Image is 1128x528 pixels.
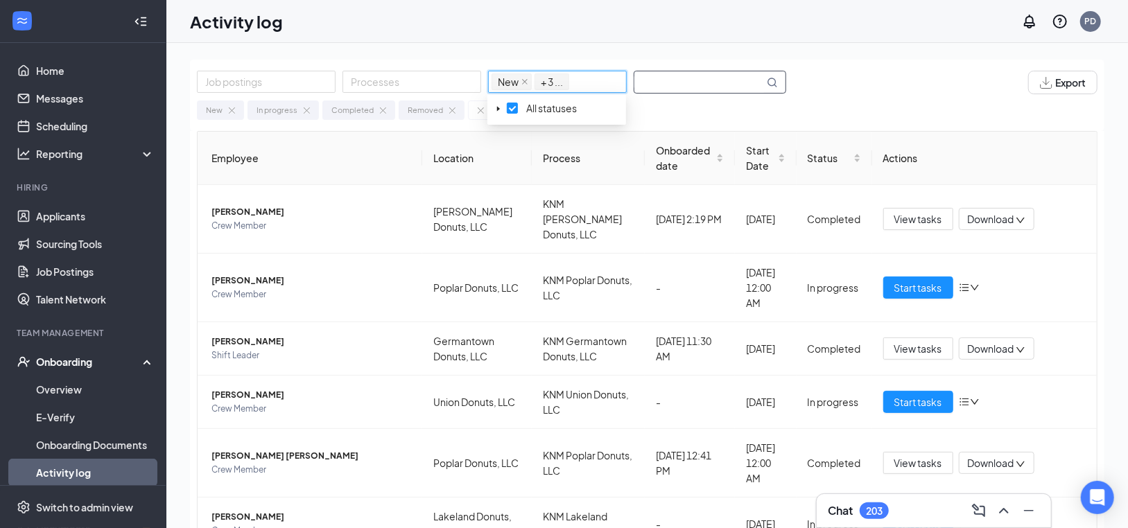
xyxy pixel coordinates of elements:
div: In progress [257,104,297,116]
div: Open Intercom Messenger [1081,481,1114,514]
span: + 3 ... [541,74,563,89]
div: Completed [808,341,861,356]
div: [DATE] 12:41 PM [656,448,724,478]
div: Switch to admin view [36,500,133,514]
span: New [492,73,532,90]
span: Status [808,150,851,166]
div: [DATE] [746,394,786,410]
svg: WorkstreamLogo [15,14,29,28]
span: View tasks [894,455,942,470]
th: Status [797,132,872,185]
div: PD [1085,15,1097,27]
div: - [656,394,724,410]
th: Onboarded date [645,132,735,185]
svg: Settings [17,500,31,514]
span: close [521,78,528,85]
td: KNM [PERSON_NAME] Donuts, LLC [532,185,645,254]
td: KNM Poplar Donuts, LLC [532,254,645,322]
td: KNM Poplar Donuts, LLC [532,429,645,498]
button: Minimize [1018,500,1040,522]
div: [DATE] 2:19 PM [656,211,724,227]
span: All statuses [523,100,623,116]
div: - [656,280,724,295]
span: down [1016,459,1025,469]
a: Activity log [36,459,155,486]
span: Start Date [746,143,775,173]
button: Start tasks [883,276,953,299]
svg: Analysis [17,147,31,161]
a: Onboarding Documents [36,431,155,459]
a: Scheduling [36,112,155,140]
a: E-Verify [36,403,155,431]
h3: Chat [828,503,853,518]
div: In progress [808,394,861,410]
div: [DATE] 12:00 AM [746,440,786,486]
button: ComposeMessage [968,500,990,522]
span: View tasks [894,211,942,227]
a: Overview [36,376,155,403]
td: KNM Union Donuts, LLC [532,376,645,429]
span: Crew Member [211,288,411,301]
span: down [970,283,980,292]
span: Crew Member [211,402,411,416]
span: down [970,397,980,407]
div: Completed [808,211,861,227]
span: down [1016,345,1025,355]
div: Hiring [17,182,152,193]
th: Process [532,132,645,185]
button: View tasks [883,337,953,360]
td: Poplar Donuts, LLC [422,254,532,322]
td: Germantown Donuts, LLC [422,322,532,376]
div: [DATE] [746,211,786,227]
a: Applicants [36,202,155,230]
th: Location [422,132,532,185]
span: All statuses [526,102,577,114]
span: Download [968,212,1014,227]
span: Start tasks [894,394,942,410]
span: + 3 ... [535,73,569,90]
a: Home [36,57,155,85]
td: [PERSON_NAME] Donuts, LLC [422,185,532,254]
span: [PERSON_NAME] [211,388,411,402]
div: Reporting [36,147,155,161]
div: Completed [808,455,861,470]
h1: Activity log [190,10,283,33]
a: Job Postings [36,258,155,285]
button: View tasks [883,452,953,474]
td: Union Donuts, LLC [422,376,532,429]
span: Start tasks [894,280,942,295]
span: Download [968,342,1014,356]
svg: Notifications [1021,13,1038,30]
button: Export [1028,71,1097,94]
span: Onboarded date [656,143,713,173]
button: ChevronUp [993,500,1015,522]
th: Employee [198,132,422,185]
div: [DATE] 12:00 AM [746,265,786,310]
span: [PERSON_NAME] [211,274,411,288]
svg: Minimize [1021,502,1037,519]
span: bars [959,282,970,293]
div: New [206,104,223,116]
th: Start Date [735,132,797,185]
td: Poplar Donuts, LLC [422,429,532,498]
div: Removed [408,104,443,116]
div: Completed [331,104,374,116]
span: View tasks [894,341,942,356]
th: Actions [872,132,1097,185]
span: [PERSON_NAME] [211,205,411,219]
svg: MagnifyingGlass [767,77,778,88]
div: [DATE] 11:30 AM [656,333,724,364]
a: Messages [36,85,155,112]
div: [DATE] [746,341,786,356]
span: bars [959,396,970,407]
span: Shift Leader [211,349,411,362]
div: 203 [866,505,883,517]
span: [PERSON_NAME] [PERSON_NAME] [211,449,411,463]
div: Onboarding [36,355,143,369]
svg: UserCheck [17,355,31,369]
svg: ComposeMessage [971,502,987,519]
span: Crew Member [211,463,411,477]
button: View tasks [883,208,953,230]
span: [PERSON_NAME] [211,510,411,524]
a: Talent Network [36,285,155,313]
